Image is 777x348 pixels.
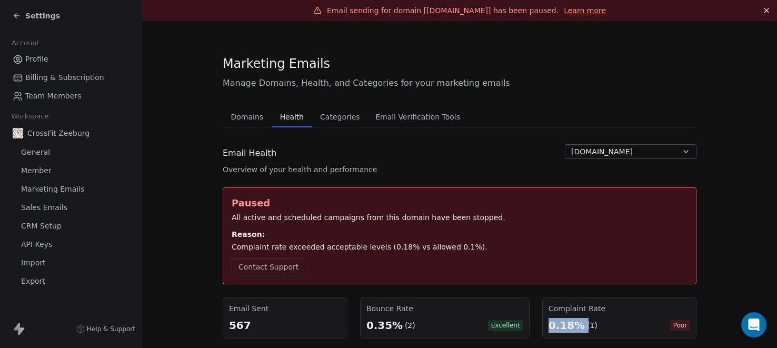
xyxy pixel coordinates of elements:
a: CRM Setup [8,217,133,235]
div: Complaint Rate [549,303,690,314]
a: API Keys [8,236,133,253]
span: Health [276,110,308,124]
span: Overview of your health and performance [223,164,377,175]
button: Contact Support [232,258,305,275]
div: Paused [232,196,688,210]
span: Poor [670,320,690,331]
span: Excellent [488,320,523,331]
div: (2) [405,320,415,331]
a: Export [8,273,133,290]
div: 567 [229,318,341,333]
a: Help & Support [76,325,135,333]
span: Export [21,276,45,287]
a: Billing & Subscription [8,69,133,86]
div: All active and scheduled campaigns from this domain have been stopped. [232,212,688,223]
span: Domains [227,110,268,124]
span: Settings [25,11,60,21]
span: Marketing Emails [223,56,330,72]
span: Email sending for domain [[DOMAIN_NAME]] has been paused. [327,6,559,15]
a: Member [8,162,133,180]
span: Help & Support [87,325,135,333]
div: Email Sent [229,303,341,314]
a: Import [8,254,133,272]
a: Learn more [564,5,606,16]
a: Profile [8,51,133,68]
span: Marketing Emails [21,184,84,195]
span: Email Verification Tools [371,110,464,124]
span: API Keys [21,239,52,250]
span: Manage Domains, Health, and Categories for your marketing emails [223,77,696,90]
div: (1) [587,320,597,331]
a: Team Members [8,87,133,105]
div: 0.18% [549,318,585,333]
span: CrossFit Zeeburg [27,128,89,138]
span: Profile [25,54,48,65]
a: Sales Emails [8,199,133,216]
span: Account [7,35,44,51]
span: Billing & Subscription [25,72,104,83]
div: Open Intercom Messenger [741,312,766,337]
a: Settings [13,11,60,21]
span: Team Members [25,91,81,102]
div: 0.35% [366,318,403,333]
div: Bounce Rate [366,303,523,314]
span: Member [21,165,52,176]
a: Marketing Emails [8,181,133,198]
span: Import [21,257,45,269]
span: General [21,147,50,158]
span: Sales Emails [21,202,67,213]
span: Workspace [7,108,53,124]
span: Categories [316,110,364,124]
div: Reason: [232,229,688,240]
span: CRM Setup [21,221,62,232]
div: Complaint rate exceeded acceptable levels (0.18% vs allowed 0.1%). [232,242,688,252]
span: [DOMAIN_NAME] [571,146,633,157]
span: Email Health [223,147,276,160]
a: General [8,144,133,161]
img: logo%20website.jpg [13,128,23,138]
